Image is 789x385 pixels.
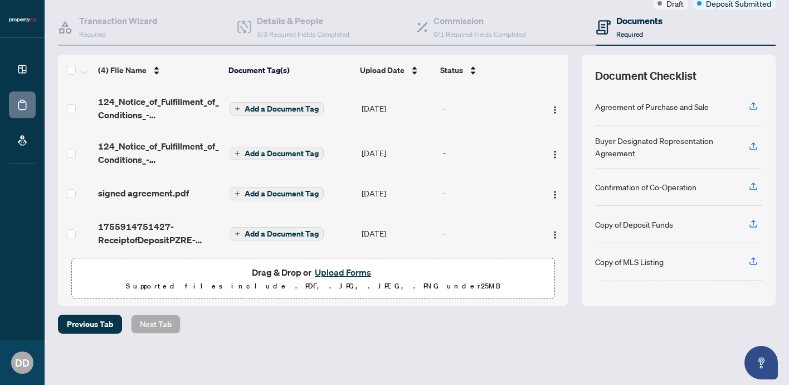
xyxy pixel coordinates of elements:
[357,131,439,175] td: [DATE]
[230,147,324,160] button: Add a Document Tag
[72,258,554,300] span: Drag & Drop orUpload FormsSupported files include .PDF, .JPG, .JPEG, .PNG under25MB
[230,227,324,240] button: Add a Document Tag
[546,144,564,162] button: Logo
[551,150,559,159] img: Logo
[355,55,436,86] th: Upload Date
[235,231,240,237] span: plus
[616,30,643,38] span: Required
[15,355,30,370] span: DD
[245,105,319,113] span: Add a Document Tag
[551,230,559,239] img: Logo
[443,227,535,239] div: -
[443,187,535,199] div: -
[440,64,463,76] span: Status
[245,190,319,198] span: Add a Document Tag
[235,191,240,196] span: plus
[235,106,240,112] span: plus
[230,102,324,116] button: Add a Document Tag
[357,211,439,256] td: [DATE]
[311,265,374,280] button: Upload Forms
[546,224,564,242] button: Logo
[546,99,564,117] button: Logo
[436,55,537,86] th: Status
[224,55,355,86] th: Document Tag(s)
[551,190,559,199] img: Logo
[230,146,324,161] button: Add a Document Tag
[230,186,324,201] button: Add a Document Tag
[360,64,405,76] span: Upload Date
[230,102,324,116] button: Add a Document Tag
[434,30,526,38] span: 0/1 Required Fields Completed
[595,100,709,113] div: Agreement of Purchase and Sale
[230,187,324,200] button: Add a Document Tag
[551,105,559,114] img: Logo
[230,227,324,241] button: Add a Document Tag
[58,315,122,334] button: Previous Tab
[257,30,349,38] span: 3/3 Required Fields Completed
[245,150,319,157] span: Add a Document Tag
[98,139,220,166] span: 124_Notice_of_Fulfillment_of_Conditions_-_Agreement_of_Purchase_and_Sale_-_A_-_PropTx-[PERSON_NAM...
[252,265,374,280] span: Drag & Drop or
[595,181,697,193] div: Confirmation of Co-Operation
[595,256,664,268] div: Copy of MLS Listing
[616,14,663,27] h4: Documents
[98,95,220,122] span: 124_Notice_of_Fulfillment_of_Conditions_-_Agreement_of_Purchase_and_Sale_-_A_-_PropTx-[PERSON_NAM...
[434,14,526,27] h4: Commission
[595,218,673,230] div: Copy of Deposit Funds
[357,86,439,131] td: [DATE]
[98,220,220,247] span: 1755914751427-ReceiptofDepositPZRE-08182025113556.pdf
[443,102,535,114] div: -
[98,64,147,76] span: (4) File Name
[546,184,564,202] button: Logo
[357,175,439,211] td: [DATE]
[235,151,240,156] span: plus
[79,14,158,27] h4: Transaction Wizard
[595,134,736,159] div: Buyer Designated Representation Agreement
[67,315,113,333] span: Previous Tab
[131,315,181,334] button: Next Tab
[9,17,36,23] img: logo
[443,147,535,159] div: -
[79,30,106,38] span: Required
[98,186,189,200] span: signed agreement.pdf
[744,346,778,379] button: Open asap
[79,280,548,293] p: Supported files include .PDF, .JPG, .JPEG, .PNG under 25 MB
[257,14,349,27] h4: Details & People
[94,55,224,86] th: (4) File Name
[595,68,697,84] span: Document Checklist
[245,230,319,238] span: Add a Document Tag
